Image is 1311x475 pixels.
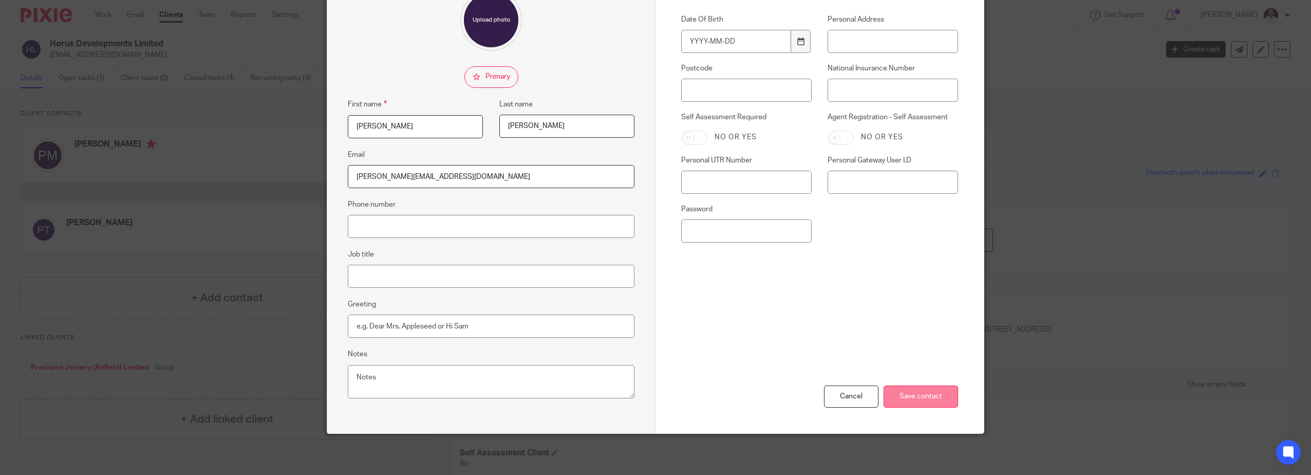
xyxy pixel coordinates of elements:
label: Email [348,150,365,160]
label: National Insurance Number [828,63,958,74]
label: Phone number [348,199,396,210]
label: First name [348,98,387,110]
label: Agent Registration - Self Assessment [828,112,958,122]
label: Notes [348,349,367,359]
input: Save contact [884,386,958,408]
label: Greeting [348,299,376,309]
label: Personal UTR Number [681,155,812,166]
label: No or yes [861,132,903,142]
label: Last name [499,99,533,109]
label: Job title [348,249,374,260]
label: Personal Gateway User I.D [828,155,958,166]
label: Password [681,204,812,214]
label: Postcode [681,63,812,74]
div: Cancel [824,386,878,408]
label: Date Of Birth [681,14,812,25]
label: Self Assessment Required [681,112,812,122]
input: e.g. Dear Mrs. Appleseed or Hi Sam [348,315,634,338]
label: Personal Address [828,14,958,25]
input: YYYY-MM-DD [681,30,791,53]
label: No or yes [715,132,757,142]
